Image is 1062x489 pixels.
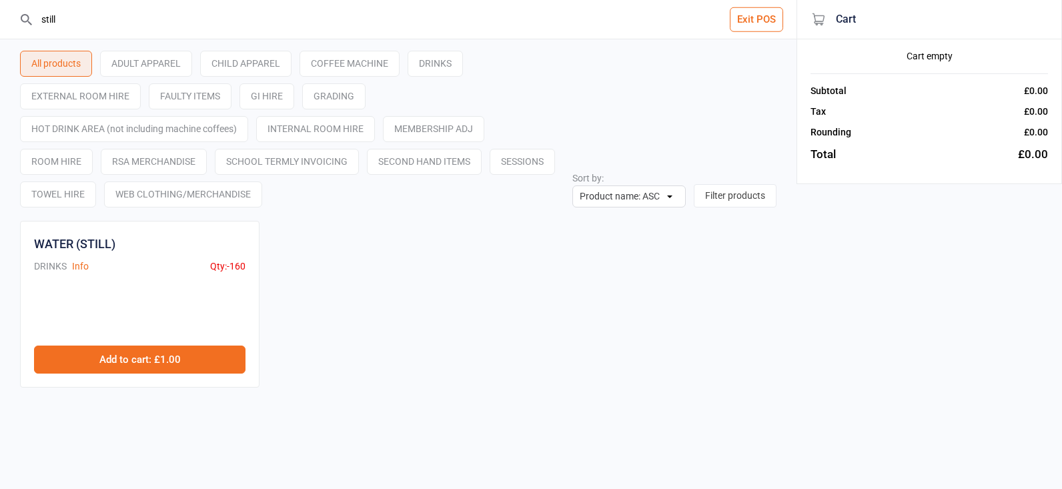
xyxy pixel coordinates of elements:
[239,83,294,109] div: GI HIRE
[20,181,96,207] div: TOWEL HIRE
[100,51,192,77] div: ADULT APPAREL
[730,7,783,32] button: Exit POS
[34,260,67,274] div: DRINKS
[34,235,115,253] div: WATER (STILL)
[811,84,847,98] div: Subtotal
[149,83,231,109] div: FAULTY ITEMS
[490,149,555,175] div: SESSIONS
[1018,146,1048,163] div: £0.00
[215,149,359,175] div: SCHOOL TERMLY INVOICING
[256,116,375,142] div: INTERNAL ROOM HIRE
[383,116,484,142] div: MEMBERSHIP ADJ
[1024,84,1048,98] div: £0.00
[101,149,207,175] div: RSA MERCHANDISE
[20,83,141,109] div: EXTERNAL ROOM HIRE
[1024,125,1048,139] div: £0.00
[20,149,93,175] div: ROOM HIRE
[408,51,463,77] div: DRINKS
[300,51,400,77] div: COFFEE MACHINE
[694,184,776,207] button: Filter products
[210,260,245,274] div: Qty: -160
[20,116,248,142] div: HOT DRINK AREA (not including machine coffees)
[72,260,89,274] button: Info
[811,146,836,163] div: Total
[367,149,482,175] div: SECOND HAND ITEMS
[811,105,826,119] div: Tax
[302,83,366,109] div: GRADING
[20,51,92,77] div: All products
[811,125,851,139] div: Rounding
[811,49,1048,63] div: Cart empty
[1024,105,1048,119] div: £0.00
[34,346,245,374] button: Add to cart: £1.00
[572,173,604,183] label: Sort by:
[104,181,262,207] div: WEB CLOTHING/MERCHANDISE
[200,51,292,77] div: CHILD APPAREL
